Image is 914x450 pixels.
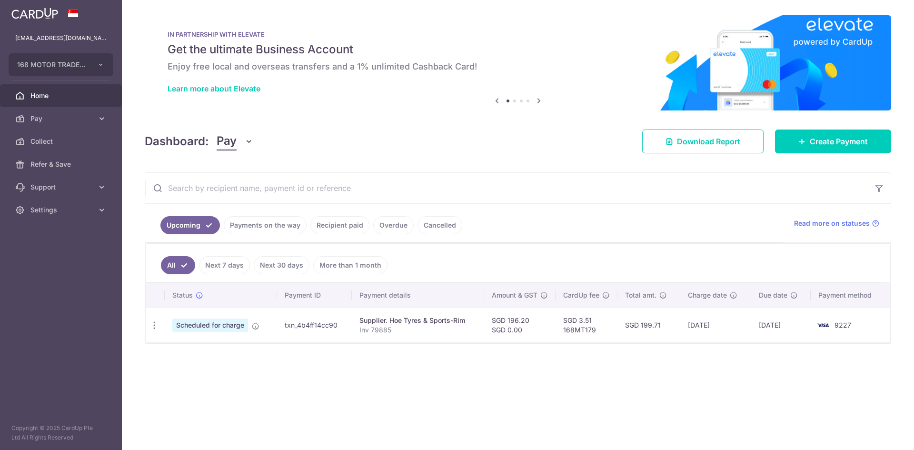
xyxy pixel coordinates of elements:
[30,114,93,123] span: Pay
[168,84,260,93] a: Learn more about Elevate
[680,308,751,342] td: [DATE]
[172,319,248,332] span: Scheduled for charge
[15,33,107,43] p: [EMAIL_ADDRESS][DOMAIN_NAME]
[642,130,764,153] a: Download Report
[199,256,250,274] a: Next 7 days
[556,308,617,342] td: SGD 3.51 168MT179
[161,256,195,274] a: All
[30,182,93,192] span: Support
[688,290,727,300] span: Charge date
[30,160,93,169] span: Refer & Save
[359,316,477,325] div: Supplier. Hoe Tyres & Sports-Rim
[145,133,209,150] h4: Dashboard:
[775,130,891,153] a: Create Payment
[617,308,680,342] td: SGD 199.71
[172,290,193,300] span: Status
[254,256,309,274] a: Next 30 days
[625,290,656,300] span: Total amt.
[30,205,93,215] span: Settings
[359,325,477,335] p: Inv 79885
[17,60,88,70] span: 168 MOTOR TRADER PTE. LTD.
[224,216,307,234] a: Payments on the way
[811,283,890,308] th: Payment method
[277,308,352,342] td: txn_4b4ff14cc90
[160,216,220,234] a: Upcoming
[310,216,369,234] a: Recipient paid
[168,42,868,57] h5: Get the ultimate Business Account
[352,283,485,308] th: Payment details
[217,132,237,150] span: Pay
[9,53,113,76] button: 168 MOTOR TRADER PTE. LTD.
[677,136,740,147] span: Download Report
[373,216,414,234] a: Overdue
[145,15,891,110] img: Renovation banner
[794,219,879,228] a: Read more on statuses
[759,290,787,300] span: Due date
[145,173,868,203] input: Search by recipient name, payment id or reference
[814,320,833,331] img: Bank Card
[313,256,387,274] a: More than 1 month
[30,91,93,100] span: Home
[492,290,537,300] span: Amount & GST
[11,8,58,19] img: CardUp
[217,132,253,150] button: Pay
[417,216,462,234] a: Cancelled
[853,421,904,445] iframe: Opens a widget where you can find more information
[563,290,599,300] span: CardUp fee
[810,136,868,147] span: Create Payment
[168,30,868,38] p: IN PARTNERSHIP WITH ELEVATE
[484,308,556,342] td: SGD 196.20 SGD 0.00
[751,308,811,342] td: [DATE]
[277,283,352,308] th: Payment ID
[30,137,93,146] span: Collect
[168,61,868,72] h6: Enjoy free local and overseas transfers and a 1% unlimited Cashback Card!
[794,219,870,228] span: Read more on statuses
[835,321,851,329] span: 9227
